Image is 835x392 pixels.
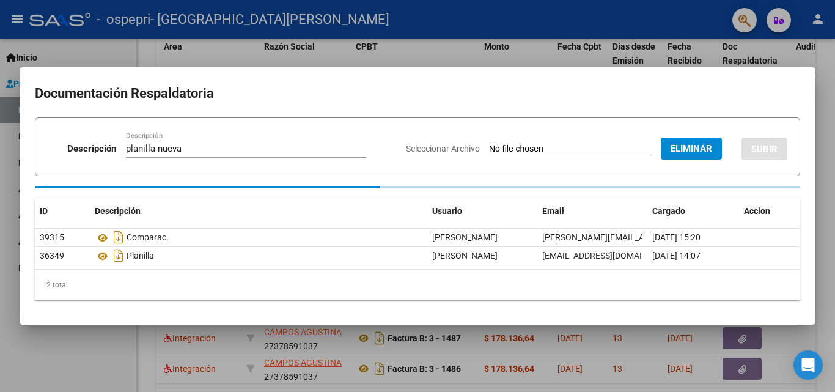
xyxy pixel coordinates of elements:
span: Eliminar [671,143,712,154]
span: [EMAIL_ADDRESS][DOMAIN_NAME] [542,251,678,261]
i: Descargar documento [111,227,127,247]
datatable-header-cell: Cargado [647,198,739,224]
datatable-header-cell: Email [537,198,647,224]
span: Email [542,206,564,216]
span: Descripción [95,206,141,216]
span: [DATE] 14:07 [652,251,701,261]
span: Cargado [652,206,685,216]
span: [PERSON_NAME] [432,251,498,261]
span: 36349 [40,251,64,261]
h2: Documentación Respaldatoria [35,82,800,105]
datatable-header-cell: ID [35,198,90,224]
div: Planilla [95,246,422,265]
span: [PERSON_NAME] [432,232,498,242]
span: ID [40,206,48,216]
datatable-header-cell: Usuario [427,198,537,224]
span: Usuario [432,206,462,216]
span: 39315 [40,232,64,242]
i: Descargar documento [111,246,127,265]
p: Descripción [67,142,116,156]
span: SUBIR [751,144,778,155]
button: Eliminar [661,138,722,160]
div: Open Intercom Messenger [793,350,823,380]
div: Comparac. [95,227,422,247]
div: 2 total [35,270,800,300]
datatable-header-cell: Accion [739,198,800,224]
button: SUBIR [741,138,787,160]
span: [DATE] 15:20 [652,232,701,242]
span: [PERSON_NAME][EMAIL_ADDRESS][PERSON_NAME][DOMAIN_NAME] [542,232,809,242]
datatable-header-cell: Descripción [90,198,427,224]
span: Seleccionar Archivo [406,144,480,153]
span: Accion [744,206,770,216]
